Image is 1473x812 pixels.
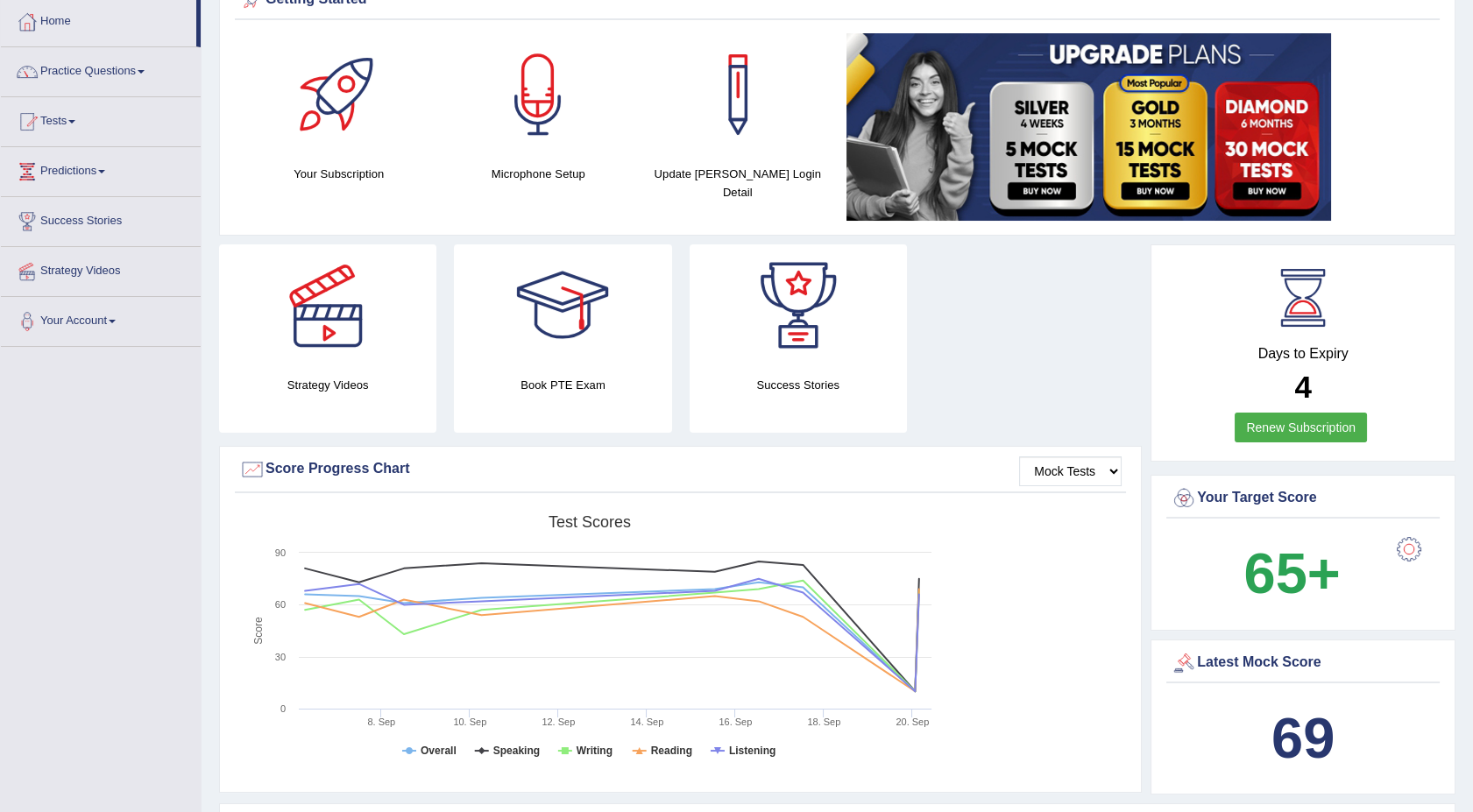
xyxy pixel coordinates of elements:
tspan: 14. Sep [630,717,663,727]
tspan: Test scores [549,513,631,531]
a: Strategy Videos [1,247,201,291]
h4: Book PTE Exam [454,376,671,394]
tspan: 10. Sep [453,717,486,727]
text: 60 [275,599,286,610]
a: Practice Questions [1,47,201,91]
h4: Update [PERSON_NAME] Login Detail [647,165,829,201]
tspan: 12. Sep [542,717,575,727]
b: 65+ [1243,541,1340,605]
div: Latest Mock Score [1171,650,1435,676]
tspan: 20. Sep [896,717,929,727]
h4: Microphone Setup [448,165,630,183]
tspan: Writing [577,745,613,757]
a: Predictions [1,147,201,191]
a: Success Stories [1,197,201,241]
tspan: Listening [729,745,775,757]
b: 4 [1294,370,1311,404]
text: 30 [275,652,286,662]
tspan: 8. Sep [367,717,395,727]
h4: Strategy Videos [219,376,436,394]
a: Renew Subscription [1235,413,1367,442]
h4: Success Stories [690,376,907,394]
h4: Your Subscription [248,165,430,183]
tspan: Reading [651,745,692,757]
tspan: Overall [421,745,457,757]
div: Your Target Score [1171,485,1435,512]
div: Score Progress Chart [239,456,1122,483]
tspan: 18. Sep [807,717,840,727]
text: 0 [280,703,286,714]
b: 69 [1271,706,1335,770]
text: 90 [275,547,286,558]
a: Your Account [1,297,201,341]
tspan: 16. Sep [719,717,752,727]
a: Tests [1,97,201,141]
tspan: Score [252,617,265,645]
img: small5.jpg [846,33,1331,221]
tspan: Speaking [493,745,540,757]
h4: Days to Expiry [1171,346,1435,362]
